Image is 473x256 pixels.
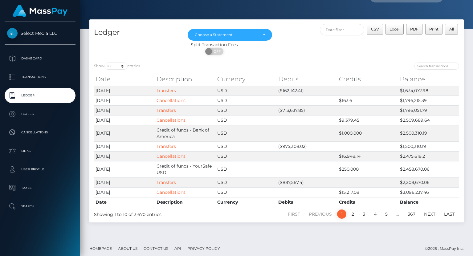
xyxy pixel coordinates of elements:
[216,73,277,85] th: Currency
[13,5,67,17] img: MassPay Logo
[371,27,379,31] span: CSV
[7,183,73,193] p: Taxes
[185,244,222,253] a: Privacy Policy
[94,187,155,197] td: [DATE]
[429,27,438,31] span: Print
[94,161,155,177] td: [DATE]
[216,161,277,177] td: USD
[157,98,186,103] a: Cancellations
[398,187,459,197] td: $3,096,237.46
[94,63,140,70] label: Show entries
[7,54,73,63] p: Dashboard
[157,180,176,185] a: Transfers
[414,63,459,70] input: Search transactions
[5,180,75,196] a: Taxes
[94,73,155,85] th: Date
[188,29,272,41] button: Choose a Statement
[155,73,216,85] th: Description
[94,141,155,151] td: [DATE]
[7,202,73,211] p: Search
[216,151,277,161] td: USD
[277,197,338,207] th: Debits
[398,86,459,95] td: $1,634,072.98
[421,209,439,219] a: Next
[216,115,277,125] td: USD
[398,161,459,177] td: $2,458,670.06
[155,125,216,141] td: Credit of funds - Bank of America
[89,42,339,48] div: Split Transaction Fees
[216,95,277,105] td: USD
[320,24,364,35] input: Date filter
[337,187,398,197] td: $15,217.08
[157,88,176,93] a: Transfers
[216,177,277,187] td: USD
[398,151,459,161] td: $2,475,618.2
[94,151,155,161] td: [DATE]
[370,209,380,219] a: 4
[216,105,277,115] td: USD
[216,187,277,197] td: USD
[406,24,423,35] button: PDF
[337,197,398,207] th: Credits
[157,144,176,149] a: Transfers
[5,51,75,66] a: Dashboard
[337,73,398,85] th: Credits
[216,197,277,207] th: Currency
[398,105,459,115] td: $1,796,051.79
[449,27,454,31] span: All
[94,86,155,95] td: [DATE]
[398,125,459,141] td: $2,500,310.19
[277,73,338,85] th: Debits
[7,165,73,174] p: User Profile
[7,91,73,100] p: Ledger
[87,244,114,253] a: Homepage
[141,244,171,253] a: Contact Us
[337,209,346,219] a: 1
[398,141,459,151] td: $1,500,310.19
[94,197,155,207] th: Date
[337,115,398,125] td: $9,379.45
[94,27,178,38] h4: Ledger
[216,141,277,151] td: USD
[404,209,419,219] a: 367
[94,95,155,105] td: [DATE]
[94,209,241,218] div: Showing 1 to 10 of 3,670 entries
[359,209,369,219] a: 3
[7,128,73,137] p: Cancellations
[5,143,75,159] a: Links
[216,86,277,95] td: USD
[277,177,338,187] td: ($887,567.4)
[337,125,398,141] td: $1,000,000
[441,209,458,219] a: Last
[5,125,75,140] a: Cancellations
[155,161,216,177] td: Credit of funds - YourSafe USD
[398,73,459,85] th: Balance
[337,95,398,105] td: $163.6
[5,30,75,36] span: Select Media LLC
[5,199,75,214] a: Search
[410,27,418,31] span: PDF
[116,244,140,253] a: About Us
[94,177,155,187] td: [DATE]
[7,72,73,82] p: Transactions
[425,245,468,252] div: © 2025 , MassPay Inc.
[157,189,186,195] a: Cancellations
[94,115,155,125] td: [DATE]
[7,109,73,119] p: Payees
[5,69,75,85] a: Transactions
[94,105,155,115] td: [DATE]
[157,117,186,123] a: Cancellations
[157,153,186,159] a: Cancellations
[7,146,73,156] p: Links
[172,244,184,253] a: API
[398,95,459,105] td: $1,796,215.39
[425,24,443,35] button: Print
[337,161,398,177] td: $250,000
[277,86,338,95] td: ($162,142.41)
[94,125,155,141] td: [DATE]
[195,32,258,37] div: Choose a Statement
[398,115,459,125] td: $2,509,689.64
[389,27,399,31] span: Excel
[385,24,404,35] button: Excel
[5,162,75,177] a: User Profile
